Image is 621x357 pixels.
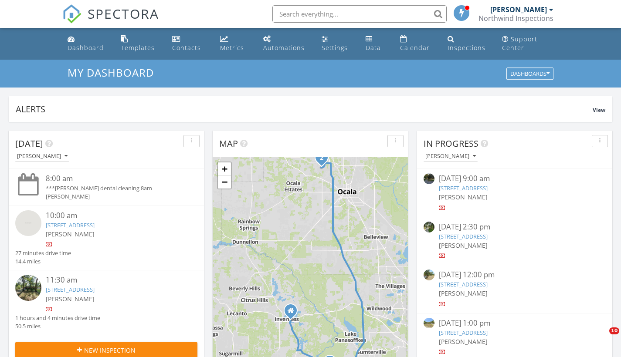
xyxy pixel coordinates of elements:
[424,173,434,184] img: streetview
[46,286,95,293] a: [STREET_ADDRESS]
[88,4,159,23] span: SPECTORA
[217,31,253,56] a: Metrics
[444,31,492,56] a: Inspections
[593,106,605,114] span: View
[15,314,100,322] div: 1 hours and 4 minutes drive time
[64,31,111,56] a: Dashboard
[362,31,390,56] a: Data
[46,221,95,229] a: [STREET_ADDRESS]
[439,329,488,337] a: [STREET_ADDRESS]
[62,4,81,24] img: The Best Home Inspection Software - Spectora
[490,5,547,14] div: [PERSON_NAME]
[322,157,327,162] div: 6391 NW 61st Ct, Ocala, FL 34482
[448,44,485,52] div: Inspections
[260,31,311,56] a: Automations (Basic)
[15,249,71,257] div: 27 minutes drive time
[46,192,183,201] div: [PERSON_NAME]
[320,155,323,161] i: 2
[62,12,159,30] a: SPECTORA
[424,222,606,260] a: [DATE] 2:30 pm [STREET_ADDRESS] [PERSON_NAME]
[499,31,557,56] a: Support Center
[439,184,488,192] a: [STREET_ADDRESS]
[425,153,476,159] div: [PERSON_NAME]
[219,138,238,149] span: Map
[84,346,136,355] span: New Inspection
[46,275,183,286] div: 11:30 am
[439,269,590,280] div: [DATE] 12:00 pm
[220,44,244,52] div: Metrics
[291,310,296,316] div: 304 Stotler Ave, Inverness FL 34450
[15,275,41,301] img: streetview
[439,193,488,201] span: [PERSON_NAME]
[15,138,43,149] span: [DATE]
[17,153,68,159] div: [PERSON_NAME]
[263,44,305,52] div: Automations
[439,280,488,288] a: [STREET_ADDRESS]
[439,318,590,329] div: [DATE] 1:00 pm
[439,289,488,297] span: [PERSON_NAME]
[424,318,434,329] img: streetview
[15,322,100,330] div: 50.5 miles
[510,71,550,77] div: Dashboards
[218,175,231,189] a: Zoom out
[46,295,95,303] span: [PERSON_NAME]
[439,337,488,346] span: [PERSON_NAME]
[15,275,197,330] a: 11:30 am [STREET_ADDRESS] [PERSON_NAME] 1 hours and 4 minutes drive time 50.5 miles
[439,222,590,232] div: [DATE] 2:30 pm
[424,222,434,232] img: streetview
[15,151,69,162] button: [PERSON_NAME]
[121,44,155,52] div: Templates
[15,210,41,236] img: streetview
[172,44,201,52] div: Contacts
[424,269,434,280] img: streetview
[439,241,488,249] span: [PERSON_NAME]
[439,232,488,240] a: [STREET_ADDRESS]
[478,14,553,23] div: Northwind Inspections
[272,5,447,23] input: Search everything...
[424,173,606,212] a: [DATE] 9:00 am [STREET_ADDRESS] [PERSON_NAME]
[16,103,593,115] div: Alerts
[318,31,355,56] a: Settings
[506,68,553,80] button: Dashboards
[502,35,537,52] div: Support Center
[46,184,183,192] div: ***[PERSON_NAME] dental cleaning 8am
[591,327,612,348] iframe: Intercom live chat
[609,327,619,334] span: 10
[68,44,104,52] div: Dashboard
[15,210,197,266] a: 10:00 am [STREET_ADDRESS] [PERSON_NAME] 27 minutes drive time 14.4 miles
[68,65,154,80] span: My Dashboard
[322,44,348,52] div: Settings
[424,138,478,149] span: In Progress
[46,173,183,184] div: 8:00 am
[117,31,162,56] a: Templates
[424,318,606,357] a: [DATE] 1:00 pm [STREET_ADDRESS] [PERSON_NAME]
[439,173,590,184] div: [DATE] 9:00 am
[15,257,71,266] div: 14.4 miles
[169,31,209,56] a: Contacts
[400,44,430,52] div: Calendar
[218,162,231,175] a: Zoom in
[366,44,381,52] div: Data
[46,210,183,221] div: 10:00 am
[46,230,95,238] span: [PERSON_NAME]
[424,151,478,162] button: [PERSON_NAME]
[424,269,606,308] a: [DATE] 12:00 pm [STREET_ADDRESS] [PERSON_NAME]
[397,31,437,56] a: Calendar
